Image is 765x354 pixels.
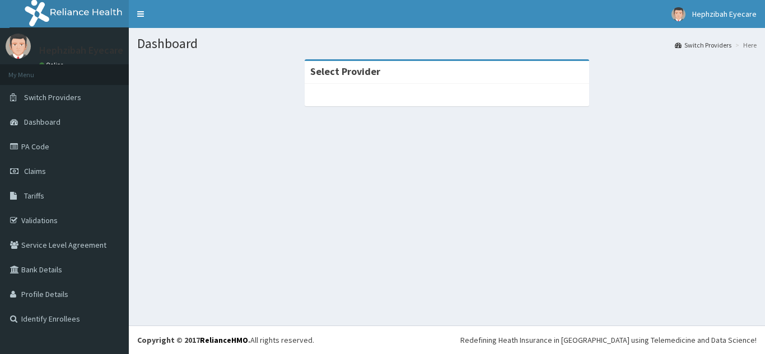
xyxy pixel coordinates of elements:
span: Dashboard [24,117,60,127]
p: Hephzibah Eyecare [39,45,123,55]
h1: Dashboard [137,36,757,51]
strong: Select Provider [310,65,380,78]
span: Hephzibah Eyecare [692,9,757,19]
li: Here [733,40,757,50]
img: User Image [671,7,685,21]
span: Tariffs [24,191,44,201]
a: Online [39,61,66,69]
footer: All rights reserved. [129,325,765,354]
strong: Copyright © 2017 . [137,335,250,345]
span: Switch Providers [24,92,81,102]
a: RelianceHMO [200,335,248,345]
div: Redefining Heath Insurance in [GEOGRAPHIC_DATA] using Telemedicine and Data Science! [460,334,757,346]
a: Switch Providers [675,40,731,50]
img: User Image [6,34,31,59]
span: Claims [24,166,46,176]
